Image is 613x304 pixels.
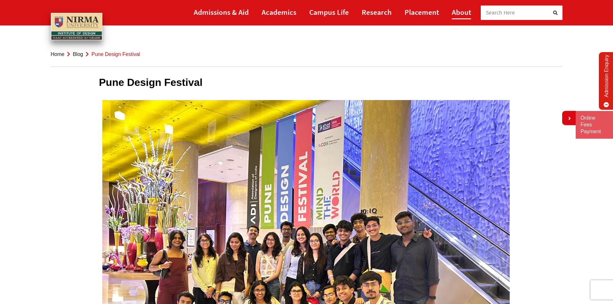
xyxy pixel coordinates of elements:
nav: breadcrumb [51,42,562,67]
a: Admissions & Aid [194,5,249,19]
a: Academics [262,5,296,19]
span: Search Here [486,9,515,16]
a: Blog [73,51,83,57]
a: Placement [404,5,439,19]
span: Pune Design Festival [91,51,140,57]
img: main_logo [51,13,102,41]
h1: Pune Design Festival [99,76,514,88]
a: Online Fees Payment [580,115,608,135]
a: Home [51,51,65,57]
a: Research [362,5,392,19]
a: About [452,5,471,19]
a: Campus Life [309,5,349,19]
